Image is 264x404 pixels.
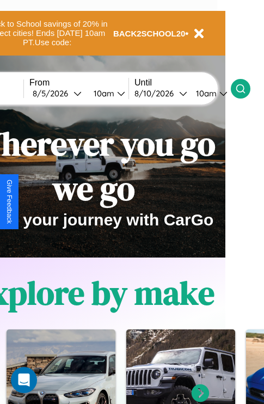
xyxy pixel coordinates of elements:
div: Give Feedback [5,180,13,224]
button: 8/5/2026 [29,88,85,99]
div: 8 / 5 / 2026 [33,88,73,99]
label: From [29,78,128,88]
b: BACK2SCHOOL20 [113,29,186,38]
div: 8 / 10 / 2026 [134,88,179,99]
button: 10am [187,88,231,99]
button: 10am [85,88,128,99]
label: Until [134,78,231,88]
div: Open Intercom Messenger [11,367,37,393]
div: 10am [191,88,219,99]
div: 10am [88,88,117,99]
